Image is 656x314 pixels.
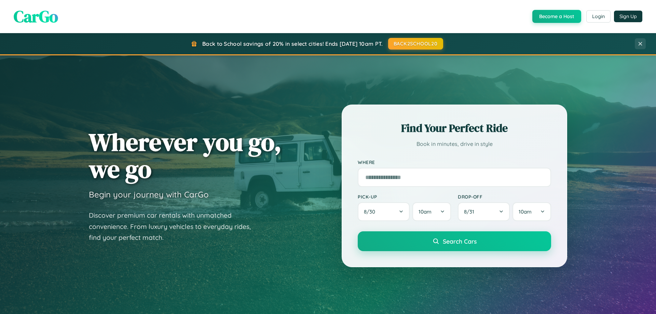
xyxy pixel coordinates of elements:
button: 8/30 [358,202,410,221]
span: 8 / 31 [464,208,478,215]
span: Back to School savings of 20% in select cities! Ends [DATE] 10am PT. [202,40,383,47]
button: Sign Up [614,11,642,22]
span: CarGo [14,5,58,28]
span: Search Cars [443,237,477,245]
span: 10am [419,208,432,215]
button: 8/31 [458,202,510,221]
button: 10am [512,202,551,221]
button: Login [586,10,611,23]
p: Book in minutes, drive in style [358,139,551,149]
span: 10am [519,208,532,215]
h3: Begin your journey with CarGo [89,189,209,200]
label: Drop-off [458,194,551,200]
button: 10am [412,202,451,221]
label: Where [358,159,551,165]
label: Pick-up [358,194,451,200]
button: BACK2SCHOOL20 [388,38,443,50]
button: Search Cars [358,231,551,251]
span: 8 / 30 [364,208,379,215]
h1: Wherever you go, we go [89,128,282,182]
p: Discover premium car rentals with unmatched convenience. From luxury vehicles to everyday rides, ... [89,210,260,243]
button: Become a Host [532,10,581,23]
h2: Find Your Perfect Ride [358,121,551,136]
